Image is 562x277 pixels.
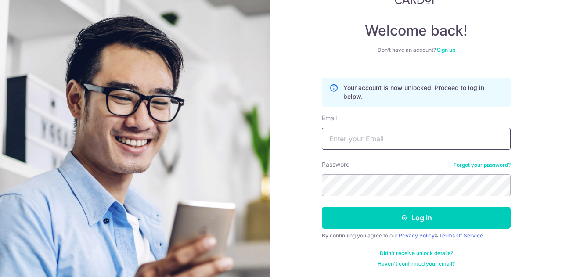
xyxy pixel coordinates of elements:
[439,232,483,239] a: Terms Of Service
[322,114,337,122] label: Email
[322,47,511,54] div: Don’t have an account?
[322,207,511,229] button: Log in
[454,162,511,169] a: Forgot your password?
[399,232,435,239] a: Privacy Policy
[322,232,511,239] div: By continuing you agree to our &
[437,47,455,53] a: Sign up
[378,260,455,267] a: Haven't confirmed your email?
[343,83,503,101] p: Your account is now unlocked. Proceed to log in below.
[322,22,511,40] h4: Welcome back!
[322,160,350,169] label: Password
[322,128,511,150] input: Enter your Email
[380,250,453,257] a: Didn't receive unlock details?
